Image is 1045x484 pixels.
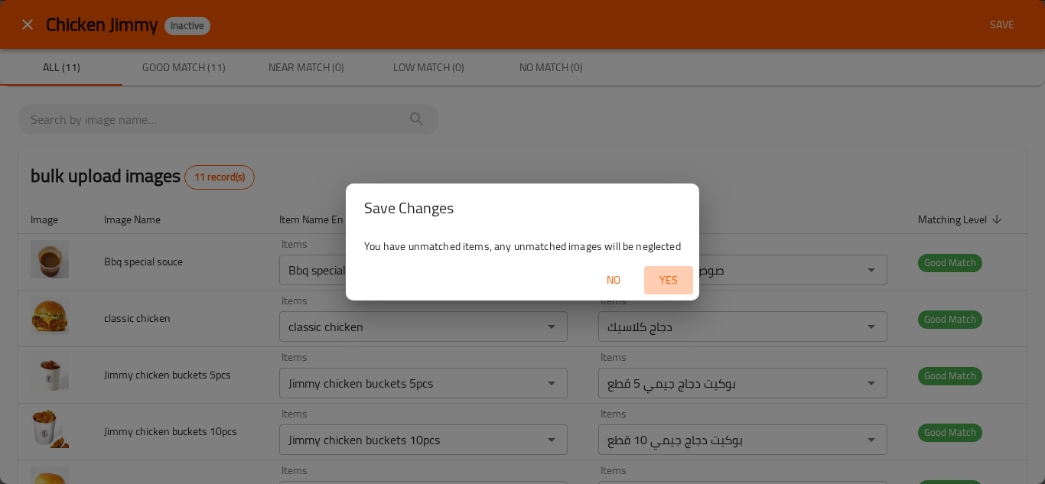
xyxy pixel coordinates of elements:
[364,196,681,220] h2: Save Changes
[346,232,699,260] div: You have unmatched items, any unmatched images will be neglected
[644,266,693,294] button: Yes
[589,266,638,294] button: No
[595,271,632,290] span: No
[650,271,687,290] span: Yes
